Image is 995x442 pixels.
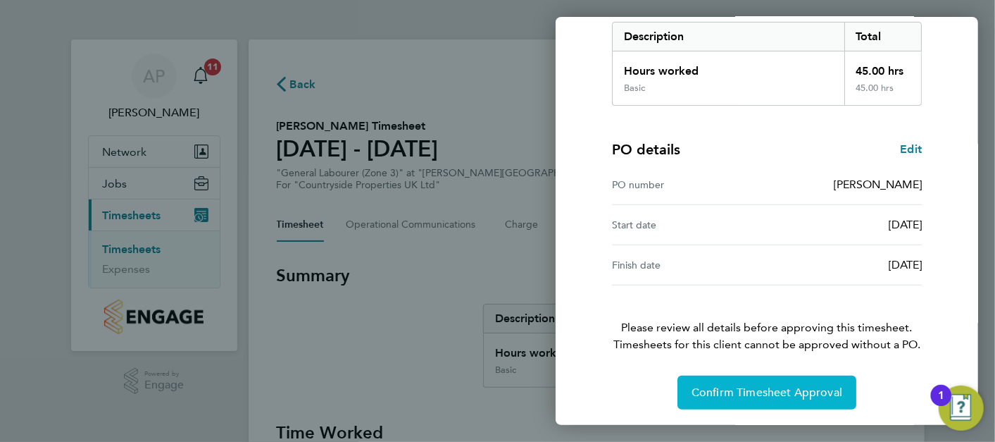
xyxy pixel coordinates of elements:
[595,286,939,353] p: Please review all details before approving this timesheet.
[938,395,944,414] div: 1
[624,82,645,94] div: Basic
[595,336,939,353] span: Timesheets for this client cannot be approved without a PO.
[612,216,767,233] div: Start date
[612,140,680,159] h4: PO details
[767,257,922,274] div: [DATE]
[939,386,984,431] button: Open Resource Center, 1 new notification
[612,257,767,274] div: Finish date
[900,142,922,156] span: Edit
[613,23,844,51] div: Description
[612,22,922,106] div: Summary of 15 - 21 Sep 2025
[844,82,922,105] div: 45.00 hrs
[844,23,922,51] div: Total
[844,51,922,82] div: 45.00 hrs
[677,376,856,410] button: Confirm Timesheet Approval
[900,141,922,158] a: Edit
[612,176,767,193] div: PO number
[613,51,844,82] div: Hours worked
[692,386,842,400] span: Confirm Timesheet Approval
[767,216,922,233] div: [DATE]
[834,178,922,191] span: [PERSON_NAME]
